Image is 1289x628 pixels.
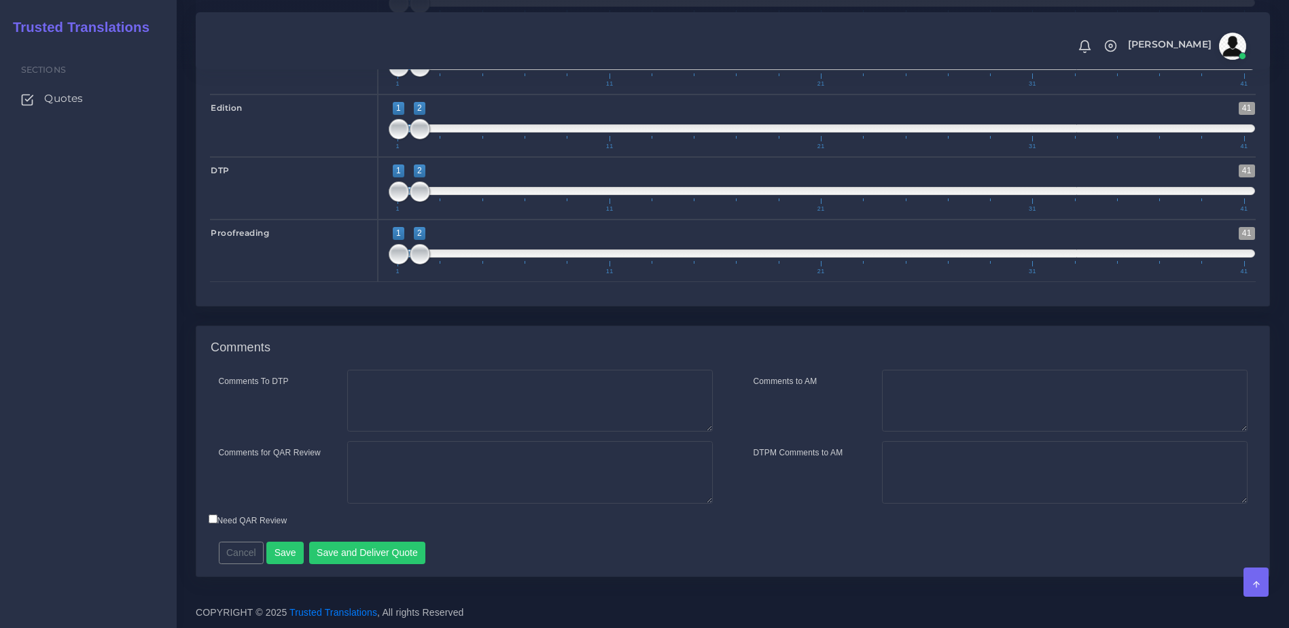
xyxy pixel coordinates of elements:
span: 31 [1027,206,1038,212]
h2: Trusted Translations [3,19,149,35]
span: 41 [1239,227,1255,240]
span: 2 [414,164,425,177]
span: 21 [815,206,827,212]
label: Comments for QAR Review [219,447,321,459]
span: 41 [1238,81,1250,87]
span: Quotes [44,91,83,106]
span: [PERSON_NAME] [1128,39,1212,49]
span: 11 [604,81,616,87]
label: Comments to AM [754,375,817,387]
span: 11 [604,268,616,275]
strong: DTP [211,165,230,175]
a: Trusted Translations [289,607,377,618]
span: 2 [414,102,425,115]
a: Trusted Translations [3,16,149,39]
span: 1 [394,206,402,212]
span: 31 [1027,81,1038,87]
label: Need QAR Review [209,514,287,527]
span: 41 [1238,206,1250,212]
label: Comments To DTP [219,375,289,387]
span: 41 [1239,164,1255,177]
a: [PERSON_NAME]avatar [1121,33,1251,60]
span: 1 [394,81,402,87]
span: Sections [21,65,66,75]
span: 31 [1027,143,1038,150]
strong: Proofreading [211,228,269,238]
button: Save and Deliver Quote [309,542,426,565]
span: 31 [1027,268,1038,275]
span: 41 [1239,102,1255,115]
a: Cancel [219,546,264,557]
span: 2 [414,227,425,240]
a: Quotes [10,84,166,113]
span: 21 [815,143,827,150]
span: 21 [815,81,827,87]
span: 1 [393,164,404,177]
span: 41 [1238,268,1250,275]
button: Save [266,542,304,565]
span: 1 [393,227,404,240]
h4: Comments [211,341,270,355]
button: Cancel [219,542,264,565]
input: Need QAR Review [209,514,217,523]
span: 41 [1238,143,1250,150]
span: 1 [394,143,402,150]
span: 1 [394,268,402,275]
strong: Edition [211,103,243,113]
span: , All rights Reserved [377,606,463,620]
span: 1 [393,102,404,115]
span: 11 [604,206,616,212]
label: DTPM Comments to AM [754,447,843,459]
img: avatar [1219,33,1246,60]
span: 21 [815,268,827,275]
span: 11 [604,143,616,150]
span: COPYRIGHT © 2025 [196,606,464,620]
